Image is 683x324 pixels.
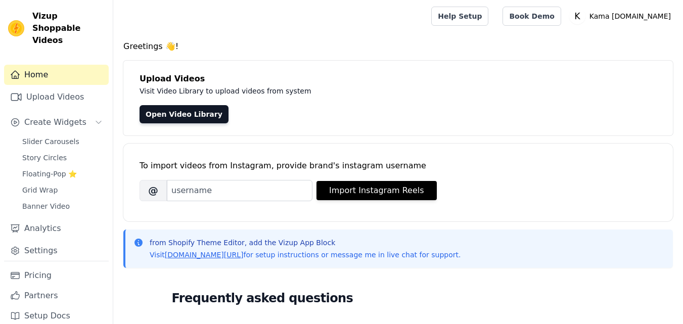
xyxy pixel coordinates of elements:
[140,160,657,172] div: To import videos from Instagram, provide brand's instagram username
[140,180,167,201] span: @
[32,10,105,47] span: Vizup Shoppable Videos
[431,7,488,26] a: Help Setup
[585,7,675,25] p: Kama [DOMAIN_NAME]
[22,201,70,211] span: Banner Video
[569,7,675,25] button: K Kama [DOMAIN_NAME]
[503,7,561,26] a: Book Demo
[4,87,109,107] a: Upload Videos
[8,20,24,36] img: Vizup
[22,185,58,195] span: Grid Wrap
[316,181,437,200] button: Import Instagram Reels
[22,136,79,147] span: Slider Carousels
[16,167,109,181] a: Floating-Pop ⭐
[172,288,625,308] h2: Frequently asked questions
[4,286,109,306] a: Partners
[140,85,593,97] p: Visit Video Library to upload videos from system
[16,183,109,197] a: Grid Wrap
[16,151,109,165] a: Story Circles
[123,40,673,53] h4: Greetings 👋!
[16,199,109,213] a: Banner Video
[165,251,244,259] a: [DOMAIN_NAME][URL]
[4,218,109,239] a: Analytics
[574,11,580,21] text: K
[22,153,67,163] span: Story Circles
[150,238,461,248] p: from Shopify Theme Editor, add the Vizup App Block
[22,169,77,179] span: Floating-Pop ⭐
[4,65,109,85] a: Home
[150,250,461,260] p: Visit for setup instructions or message me in live chat for support.
[140,105,229,123] a: Open Video Library
[16,134,109,149] a: Slider Carousels
[4,112,109,132] button: Create Widgets
[24,116,86,128] span: Create Widgets
[4,241,109,261] a: Settings
[167,180,312,201] input: username
[140,73,657,85] h4: Upload Videos
[4,265,109,286] a: Pricing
